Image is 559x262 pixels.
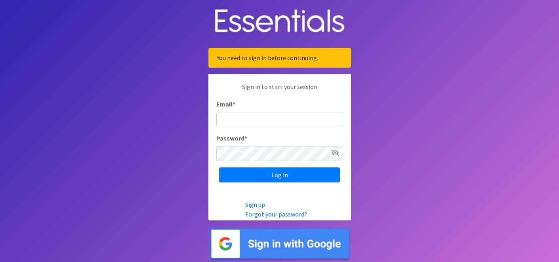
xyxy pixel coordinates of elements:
[233,100,235,108] abbr: required
[208,1,351,42] img: Human Essentials
[245,210,307,218] a: Forgot your password?
[208,48,351,68] div: You need to sign in before continuing.
[245,201,265,209] a: Sign up
[208,227,351,261] img: Sign in with Google
[216,133,247,143] label: Password
[244,134,247,142] abbr: required
[219,167,340,182] input: Log in
[216,99,235,109] label: Email
[216,82,343,99] p: Sign in to start your session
